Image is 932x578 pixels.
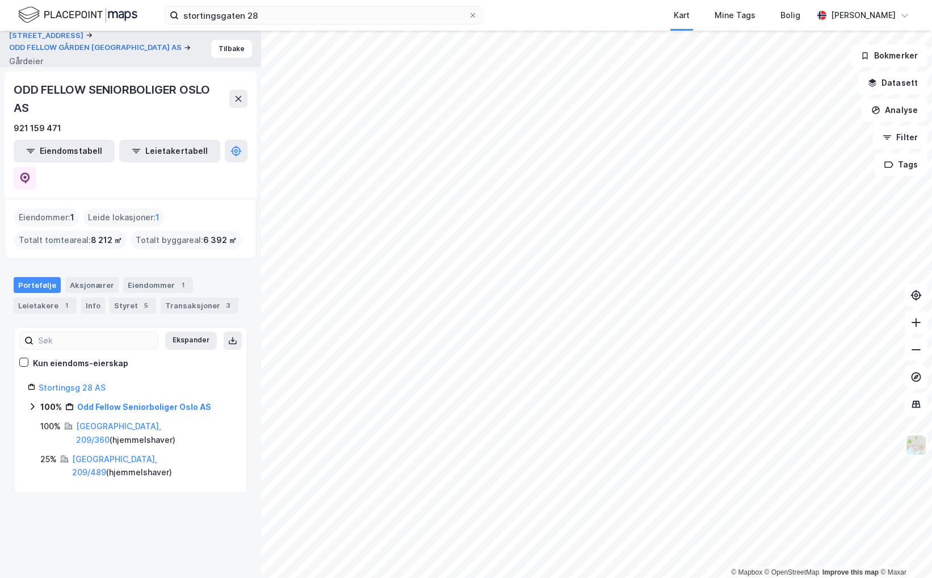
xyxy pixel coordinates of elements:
[76,420,233,447] div: ( hjemmelshaver )
[165,332,217,350] button: Ekspander
[70,211,74,224] span: 1
[40,453,57,466] div: 25%
[40,420,61,433] div: 100%
[119,140,220,162] button: Leietakertabell
[731,568,762,576] a: Mapbox
[14,122,61,135] div: 921 159 471
[177,279,188,291] div: 1
[858,72,927,94] button: Datasett
[203,233,237,247] span: 6 392 ㎡
[822,568,879,576] a: Improve this map
[14,140,115,162] button: Eiendomstabell
[61,300,72,311] div: 1
[76,421,161,445] a: [GEOGRAPHIC_DATA], 209/360
[674,9,690,22] div: Kart
[14,231,127,249] div: Totalt tomteareal :
[140,300,152,311] div: 5
[91,233,122,247] span: 8 212 ㎡
[161,298,238,313] div: Transaksjoner
[110,298,156,313] div: Styret
[222,300,234,311] div: 3
[33,357,128,370] div: Kun eiendoms-eierskap
[875,153,927,176] button: Tags
[873,126,927,149] button: Filter
[33,332,158,349] input: Søk
[875,523,932,578] iframe: Chat Widget
[905,434,927,456] img: Z
[9,30,86,41] button: [STREET_ADDRESS]
[780,9,800,22] div: Bolig
[156,211,159,224] span: 1
[211,40,252,58] button: Tilbake
[765,568,820,576] a: OpenStreetMap
[14,208,79,227] div: Eiendommer :
[831,9,896,22] div: [PERSON_NAME]
[83,208,164,227] div: Leide lokasjoner :
[179,7,468,24] input: Søk på adresse, matrikkel, gårdeiere, leietakere eller personer
[875,523,932,578] div: Kontrollprogram for chat
[9,42,184,53] button: ODD FELLOW GÅRDEN [GEOGRAPHIC_DATA] AS
[131,231,241,249] div: Totalt byggareal :
[14,298,77,313] div: Leietakere
[9,55,43,68] div: Gårdeier
[65,277,119,293] div: Aksjonærer
[123,277,193,293] div: Eiendommer
[851,44,927,67] button: Bokmerker
[18,5,137,25] img: logo.f888ab2527a4732fd821a326f86c7f29.svg
[77,402,211,412] a: Odd Fellow Seniorboliger Oslo AS
[715,9,755,22] div: Mine Tags
[14,81,229,117] div: ODD FELLOW SENIORBOLIGER OSLO AS
[39,383,106,392] a: Stortingsg 28 AS
[862,99,927,122] button: Analyse
[40,400,62,414] div: 100%
[72,454,157,478] a: [GEOGRAPHIC_DATA], 209/489
[81,298,105,313] div: Info
[14,277,61,293] div: Portefølje
[72,453,233,480] div: ( hjemmelshaver )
